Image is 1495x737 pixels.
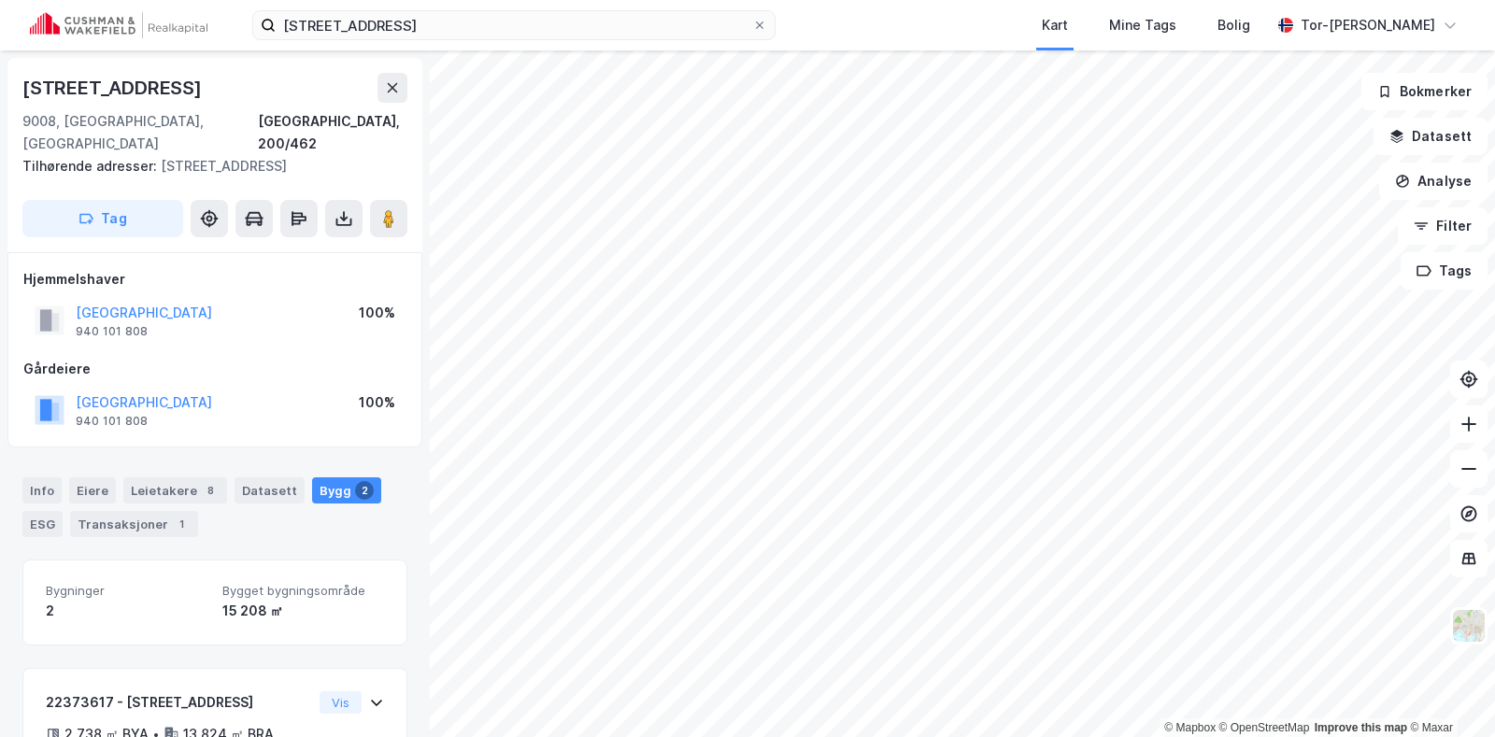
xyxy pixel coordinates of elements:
div: 8 [201,481,220,500]
div: 1 [172,515,191,533]
img: cushman-wakefield-realkapital-logo.202ea83816669bd177139c58696a8fa1.svg [30,12,207,38]
div: Kart [1042,14,1068,36]
div: 15 208 ㎡ [222,600,384,622]
button: Analyse [1379,163,1488,200]
div: Eiere [69,477,116,503]
div: [GEOGRAPHIC_DATA], 200/462 [258,110,407,155]
div: 100% [359,391,395,414]
div: 22373617 - [STREET_ADDRESS] [46,691,312,714]
iframe: Chat Widget [1402,647,1495,737]
button: Bokmerker [1361,73,1488,110]
div: [STREET_ADDRESS] [22,73,206,103]
div: Kontrollprogram for chat [1402,647,1495,737]
div: Info [22,477,62,503]
div: ESG [22,511,63,537]
div: 2 [46,600,207,622]
span: Bygninger [46,583,207,599]
div: Leietakere [123,477,227,503]
input: Søk på adresse, matrikkel, gårdeiere, leietakere eller personer [276,11,752,39]
button: Tags [1401,252,1488,290]
div: Bolig [1217,14,1250,36]
div: Gårdeiere [23,358,406,380]
button: Datasett [1374,118,1488,155]
div: Mine Tags [1109,14,1176,36]
button: Filter [1398,207,1488,245]
div: 940 101 808 [76,324,148,339]
span: Tilhørende adresser: [22,158,161,174]
a: Improve this map [1315,721,1407,734]
div: Tor-[PERSON_NAME] [1301,14,1435,36]
a: Mapbox [1164,721,1216,734]
img: Z [1451,608,1487,644]
a: OpenStreetMap [1219,721,1310,734]
div: 100% [359,302,395,324]
div: Datasett [235,477,305,503]
button: Tag [22,200,183,237]
button: Vis [320,691,362,714]
div: [STREET_ADDRESS] [22,155,392,177]
div: Transaksjoner [70,511,198,537]
div: Bygg [312,477,381,503]
span: Bygget bygningsområde [222,583,384,599]
div: 940 101 808 [76,414,148,429]
div: 9008, [GEOGRAPHIC_DATA], [GEOGRAPHIC_DATA] [22,110,258,155]
div: Hjemmelshaver [23,268,406,291]
div: 2 [355,481,374,500]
